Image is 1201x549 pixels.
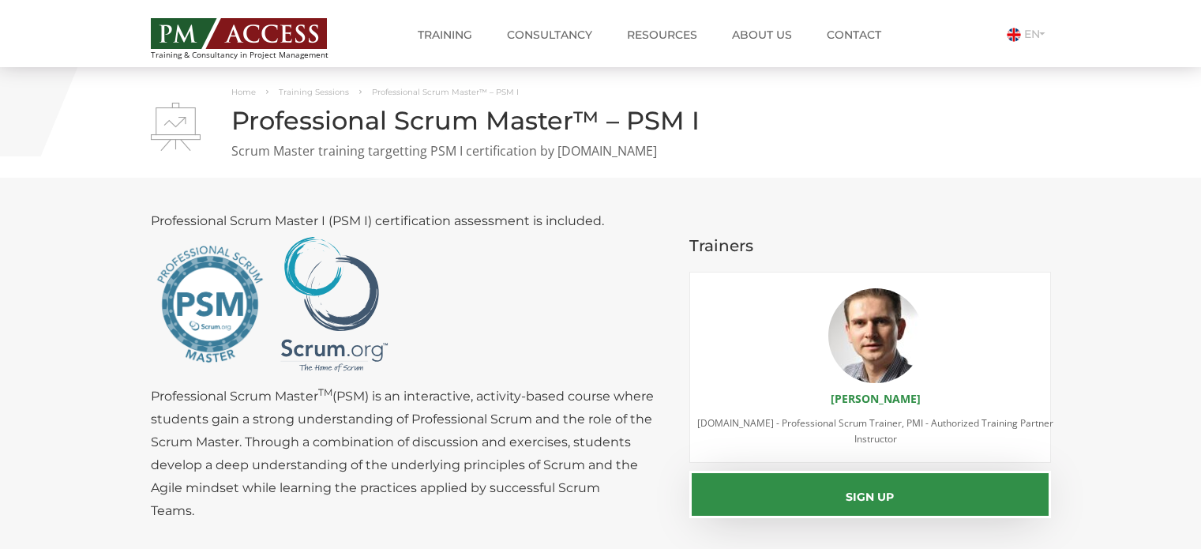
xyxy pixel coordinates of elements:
span: Training & Consultancy in Project Management [151,51,358,59]
span: Professional Scrum Master™ – PSM I [372,87,519,97]
a: Training Sessions [279,87,349,97]
a: Home [231,87,256,97]
a: Training & Consultancy in Project Management [151,13,358,59]
h3: Trainers [689,237,1051,254]
p: Professional Scrum Master (PSM) is an interactive, activity-based course where students gain a st... [151,385,666,522]
h1: Professional Scrum Master™ – PSM I [151,107,1051,134]
button: Sign up [689,471,1051,518]
p: Scrum Master training targetting PSM I certification by [DOMAIN_NAME] [151,142,1051,160]
span: [DOMAIN_NAME] - Professional Scrum Trainer, PMI - Authorized Training Partner Instructor [697,416,1053,446]
a: EN [1007,27,1051,41]
p: Professional Scrum Master I (PSM I) certification assessment is included. [151,209,666,377]
img: PM ACCESS - Echipa traineri si consultanti certificati PMP: Narciss Popescu, Mihai Olaru, Monica ... [151,18,327,49]
a: Contact [815,19,893,51]
a: Resources [615,19,709,51]
a: Consultancy [495,19,604,51]
img: Professional Scrum Master™ – PSM I [151,103,201,151]
img: Engleza [1007,28,1021,42]
sup: TM [318,386,332,398]
a: [PERSON_NAME] [831,391,921,406]
a: About us [720,19,804,51]
a: Training [406,19,484,51]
